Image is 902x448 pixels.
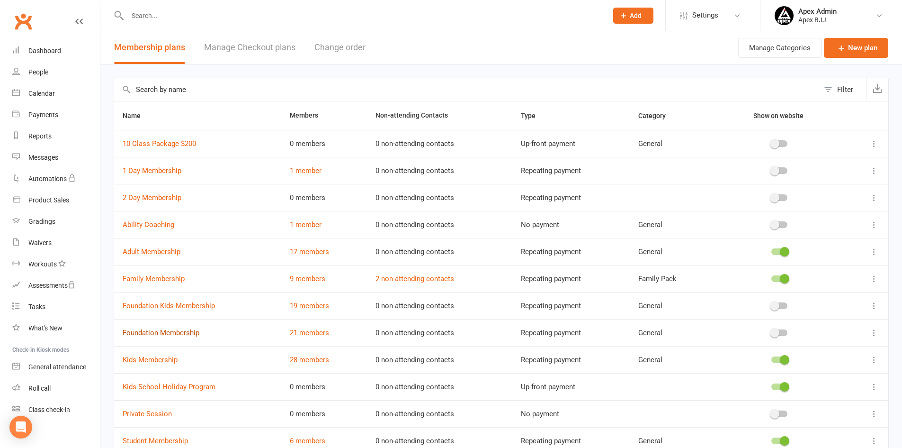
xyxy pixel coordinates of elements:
[512,130,630,157] td: Up-front payment
[314,31,366,64] button: Change order
[28,239,52,247] div: Waivers
[12,83,100,104] a: Calendar
[12,147,100,168] a: Messages
[123,274,185,283] a: Family Membership
[28,260,57,268] div: Workouts
[12,254,100,275] a: Workouts
[28,384,51,392] div: Roll call
[12,40,100,62] a: Dashboard
[630,12,642,19] span: Add
[123,410,172,418] a: Private Session
[613,8,653,24] button: Add
[12,296,100,318] a: Tasks
[367,101,512,130] th: Non-attending Contacts
[367,157,512,184] td: 0 non-attending contacts
[630,346,714,373] td: General
[11,9,35,33] a: Clubworx
[12,357,100,378] a: General attendance kiosk mode
[281,373,367,400] td: 0 members
[738,38,822,58] button: Manage Categories
[114,78,819,101] input: Search by name
[290,356,329,364] a: 28 members
[123,110,151,121] button: Name
[630,130,714,157] td: General
[630,211,714,238] td: General
[28,154,58,161] div: Messages
[123,166,181,175] a: 1 Day Membership
[521,110,546,121] button: Type
[512,157,630,184] td: Repeating payment
[281,130,367,157] td: 0 members
[512,400,630,427] td: No payment
[9,416,32,439] div: Open Intercom Messenger
[123,193,181,202] a: 2 Day Membership
[367,346,512,373] td: 0 non-attending contacts
[28,363,86,371] div: General attendance
[753,112,804,119] span: Show on website
[123,247,180,256] a: Adult Membership
[521,112,546,119] span: Type
[12,399,100,421] a: Class kiosk mode
[28,175,67,183] div: Automations
[12,275,100,296] a: Assessments
[290,329,329,337] a: 21 members
[367,238,512,265] td: 0 non-attending contacts
[798,7,837,16] div: Apex Admin
[204,31,295,64] a: Manage Checkout plans
[12,190,100,211] a: Product Sales
[290,302,329,310] a: 19 members
[630,265,714,292] td: Family Pack
[638,112,676,119] span: Category
[28,218,55,225] div: Gradings
[367,319,512,346] td: 0 non-attending contacts
[367,211,512,238] td: 0 non-attending contacts
[28,47,61,55] div: Dashboard
[290,247,329,256] a: 17 members
[367,130,512,157] td: 0 non-attending contacts
[28,406,70,413] div: Class check-in
[123,329,199,337] a: Foundation Membership
[28,324,63,332] div: What's New
[290,220,322,229] a: 1 member
[630,292,714,319] td: General
[819,78,866,101] button: Filter
[123,302,215,310] a: Foundation Kids Membership
[512,211,630,238] td: No payment
[12,62,100,83] a: People
[512,184,630,211] td: Repeating payment
[12,104,100,126] a: Payments
[290,166,322,175] a: 1 member
[290,437,325,445] a: 6 members
[125,9,601,22] input: Search...
[375,274,454,283] a: 2 non-attending contacts
[123,356,178,364] a: Kids Membership
[512,292,630,319] td: Repeating payment
[123,437,188,445] a: Student Membership
[512,319,630,346] td: Repeating payment
[12,318,100,339] a: What's New
[114,31,185,64] button: Membership plans
[123,220,174,229] a: Ability Coaching
[367,400,512,427] td: 0 non-attending contacts
[28,111,58,119] div: Payments
[745,110,814,121] button: Show on website
[28,90,55,97] div: Calendar
[798,16,837,24] div: Apex BJJ
[290,274,325,283] a: 9 members
[28,196,69,204] div: Product Sales
[512,238,630,265] td: Repeating payment
[281,184,367,211] td: 0 members
[28,68,48,76] div: People
[12,126,100,147] a: Reports
[28,303,45,311] div: Tasks
[837,84,853,95] div: Filter
[824,38,888,58] a: New plan
[692,5,718,26] span: Settings
[367,373,512,400] td: 0 non-attending contacts
[123,112,151,119] span: Name
[512,265,630,292] td: Repeating payment
[123,383,215,391] a: Kids School Holiday Program
[367,292,512,319] td: 0 non-attending contacts
[123,139,196,148] a: 10 Class Package $200
[12,211,100,232] a: Gradings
